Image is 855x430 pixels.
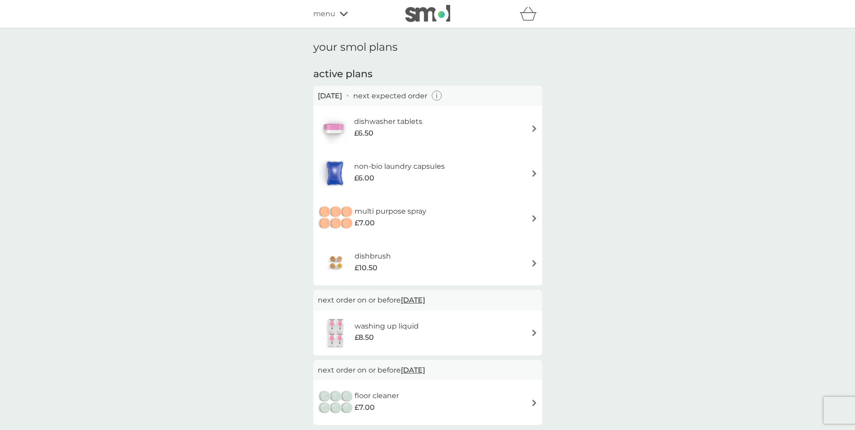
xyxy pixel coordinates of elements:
[318,113,349,144] img: dishwasher tablets
[355,402,375,413] span: £7.00
[353,90,427,102] p: next expected order
[401,361,425,379] span: [DATE]
[405,5,450,22] img: smol
[355,217,375,229] span: £7.00
[355,262,377,274] span: £10.50
[318,158,352,189] img: non-bio laundry capsules
[318,364,538,376] p: next order on or before
[354,172,374,184] span: £6.00
[531,170,538,177] img: arrow right
[354,116,422,127] h6: dishwasher tablets
[355,390,399,402] h6: floor cleaner
[318,90,342,102] span: [DATE]
[531,215,538,222] img: arrow right
[318,317,355,349] img: washing up liquid
[313,67,542,81] h2: active plans
[355,206,426,217] h6: multi purpose spray
[318,294,538,306] p: next order on or before
[318,202,355,234] img: multi purpose spray
[531,125,538,132] img: arrow right
[355,250,391,262] h6: dishbrush
[354,161,445,172] h6: non-bio laundry capsules
[520,5,542,23] div: basket
[354,127,373,139] span: £6.50
[355,320,419,332] h6: washing up liquid
[318,247,355,279] img: dishbrush
[531,329,538,336] img: arrow right
[313,41,542,54] h1: your smol plans
[531,260,538,267] img: arrow right
[355,332,374,343] span: £8.50
[318,387,355,418] img: floor cleaner
[531,399,538,406] img: arrow right
[313,8,335,20] span: menu
[401,291,425,309] span: [DATE]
